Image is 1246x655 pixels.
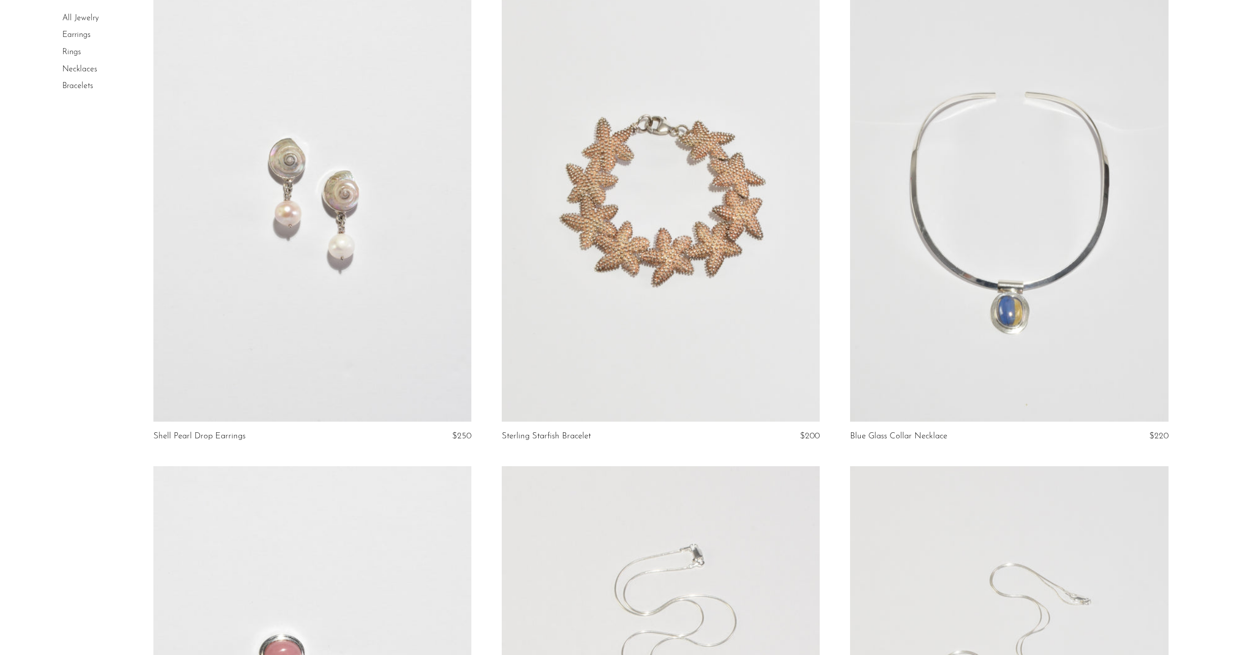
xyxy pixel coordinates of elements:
span: $220 [1149,432,1169,440]
a: Blue Glass Collar Necklace [850,432,947,441]
a: Earrings [62,31,91,39]
a: Sterling Starfish Bracelet [502,432,591,441]
span: $200 [800,432,820,440]
a: Shell Pearl Drop Earrings [153,432,246,441]
a: Rings [62,48,81,56]
a: All Jewelry [62,14,99,22]
span: $250 [452,432,471,440]
a: Bracelets [62,82,93,90]
a: Necklaces [62,65,97,73]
